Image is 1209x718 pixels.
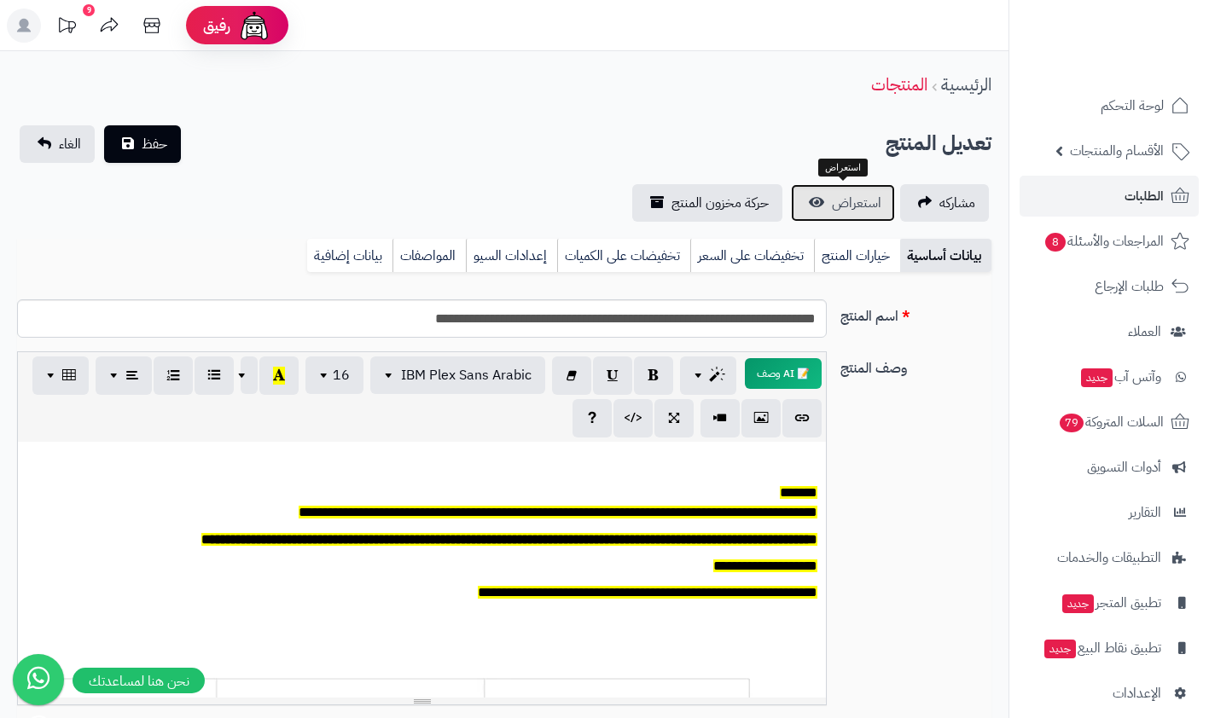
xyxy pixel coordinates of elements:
a: العملاء [1020,311,1199,352]
a: تخفيضات على السعر [690,239,814,273]
span: 8 [1045,233,1066,252]
span: أدوات التسويق [1087,455,1161,479]
span: جديد [1044,640,1076,658]
a: بيانات إضافية [307,239,392,273]
a: تحديثات المنصة [45,9,88,47]
a: وآتس آبجديد [1020,356,1199,397]
span: لوحة التحكم [1101,94,1164,118]
a: السلات المتروكة79 [1020,402,1199,443]
button: حفظ [104,125,181,163]
a: المراجعات والأسئلة8 [1020,221,1199,262]
a: تخفيضات على الكميات [557,239,690,273]
span: رفيق [203,15,230,36]
span: استعراض [832,193,881,213]
span: التقارير [1129,501,1161,524]
span: السلات المتروكة [1058,410,1164,434]
span: حفظ [142,134,167,154]
span: 79 [1060,414,1084,432]
a: مشاركه [900,184,989,222]
div: استعراض [818,159,868,177]
span: حركة مخزون المنتج [671,193,769,213]
span: العملاء [1128,320,1161,344]
span: تطبيق نقاط البيع [1043,636,1161,660]
span: التطبيقات والخدمات [1057,546,1161,570]
a: حركة مخزون المنتج [632,184,782,222]
span: وآتس آب [1079,365,1161,389]
span: الأقسام والمنتجات [1070,139,1164,163]
a: إعدادات السيو [466,239,557,273]
a: أدوات التسويق [1020,447,1199,488]
a: الطلبات [1020,176,1199,217]
span: الإعدادات [1113,681,1161,705]
a: التقارير [1020,492,1199,533]
a: تطبيق نقاط البيعجديد [1020,628,1199,669]
span: IBM Plex Sans Arabic [401,365,532,385]
span: المراجعات والأسئلة [1043,229,1164,253]
div: 9 [83,4,95,16]
button: 16 [305,356,363,394]
a: لوحة التحكم [1020,85,1199,126]
button: 📝 AI وصف [745,358,822,389]
span: 16 [333,365,350,385]
a: الرئيسية [941,72,991,97]
label: اسم المنتج [834,299,998,327]
a: التطبيقات والخدمات [1020,537,1199,578]
span: الطلبات [1125,184,1164,208]
button: IBM Plex Sans Arabic [370,356,545,394]
label: وصف المنتج [834,351,998,379]
span: طلبات الإرجاع [1095,275,1164,298]
h2: تعديل المنتج [886,126,991,161]
a: تطبيق المتجرجديد [1020,582,1199,623]
a: الغاء [20,125,95,163]
a: استعراض [791,184,895,222]
a: المواصفات [392,239,466,273]
span: تطبيق المتجر [1061,591,1161,615]
a: خيارات المنتج [814,239,900,273]
span: جديد [1081,368,1113,387]
a: بيانات أساسية [900,239,991,273]
span: الغاء [59,134,81,154]
a: المنتجات [871,72,927,97]
img: logo-2.png [1093,48,1193,84]
span: مشاركه [939,193,975,213]
a: طلبات الإرجاع [1020,266,1199,307]
a: الإعدادات [1020,673,1199,714]
span: جديد [1062,594,1094,613]
img: ai-face.png [237,9,271,43]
